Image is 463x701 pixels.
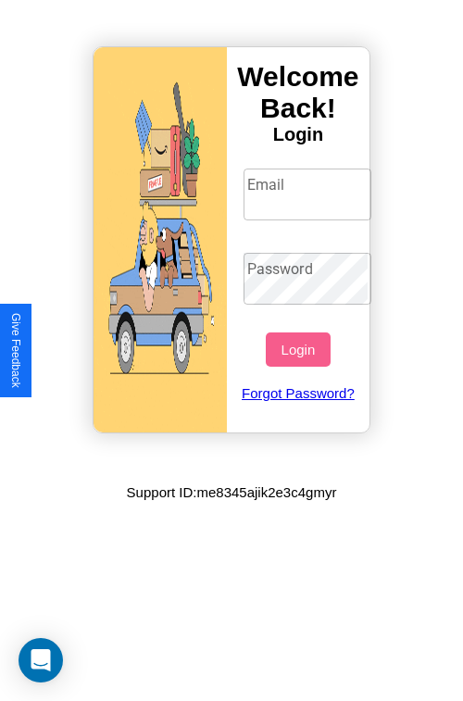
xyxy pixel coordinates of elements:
[227,61,369,124] h3: Welcome Back!
[9,313,22,388] div: Give Feedback
[234,367,363,419] a: Forgot Password?
[266,332,330,367] button: Login
[19,638,63,682] div: Open Intercom Messenger
[127,480,337,505] p: Support ID: me8345ajik2e3c4gmyr
[94,47,227,432] img: gif
[227,124,369,145] h4: Login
